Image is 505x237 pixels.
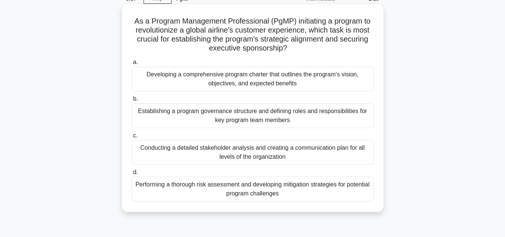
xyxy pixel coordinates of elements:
[133,169,138,175] span: d.
[132,177,374,201] div: Performing a thorough risk assessment and developing mitigation strategies for potential program ...
[132,103,374,128] div: Establishing a program governance structure and defining roles and responsibilities for key progr...
[133,95,138,102] span: b.
[133,132,138,139] span: c.
[132,67,374,91] div: Developing a comprehensive program charter that outlines the program's vision, objectives, and ex...
[133,59,138,65] span: a.
[132,140,374,165] div: Conducting a detailed stakeholder analysis and creating a communication plan for all levels of th...
[131,16,375,53] h5: As a Program Management Professional (PgMP) initiating a program to revolutionize a global airlin...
